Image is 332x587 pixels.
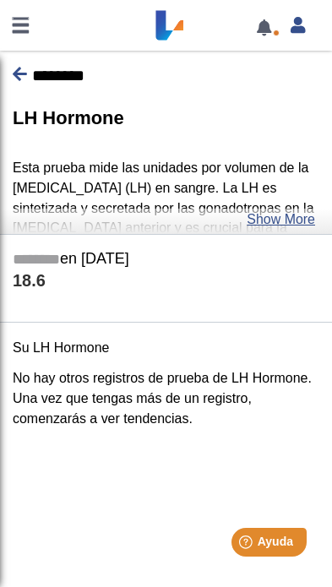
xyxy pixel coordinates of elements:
[13,271,319,292] h4: 18.6
[13,107,124,128] b: LH Hormone
[182,521,313,568] iframe: Help widget launcher
[13,158,319,340] p: Esta prueba mide las unidades por volumen de la [MEDICAL_DATA] (LH) en sangre. La LH es sintetiza...
[13,368,319,429] p: No hay otros registros de prueba de LH Hormone. Una vez que tengas más de un registro, comenzarás...
[13,250,319,269] h5: en [DATE]
[13,338,319,358] p: Su LH Hormone
[247,209,315,230] a: Show More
